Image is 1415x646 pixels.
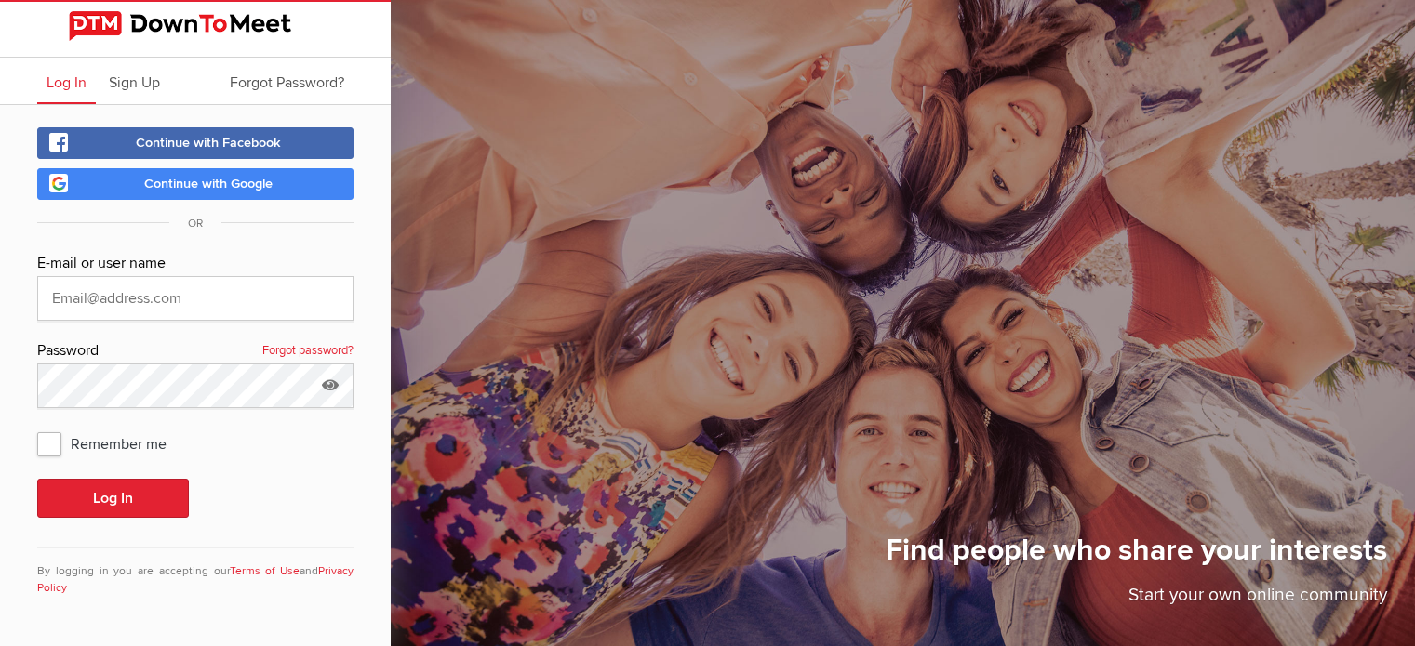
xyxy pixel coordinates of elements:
[100,58,169,104] a: Sign Up
[262,339,354,363] a: Forgot password?
[220,58,354,104] a: Forgot Password?
[37,168,354,200] a: Continue with Google
[144,176,273,191] span: Continue with Google
[886,582,1387,618] p: Start your own online community
[37,479,189,518] button: Log In
[37,547,354,597] div: By logging in you are accepting our and
[37,276,354,321] input: Email@address.com
[886,532,1387,582] h1: Find people who share your interests
[37,127,354,159] a: Continue with Facebook
[230,564,300,578] a: Terms of Use
[230,73,344,92] span: Forgot Password?
[69,11,322,41] img: DownToMeet
[47,73,87,92] span: Log In
[37,339,354,363] div: Password
[169,217,221,231] span: OR
[37,427,185,460] span: Remember me
[109,73,160,92] span: Sign Up
[136,135,281,151] span: Continue with Facebook
[37,252,354,276] div: E-mail or user name
[37,58,96,104] a: Log In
